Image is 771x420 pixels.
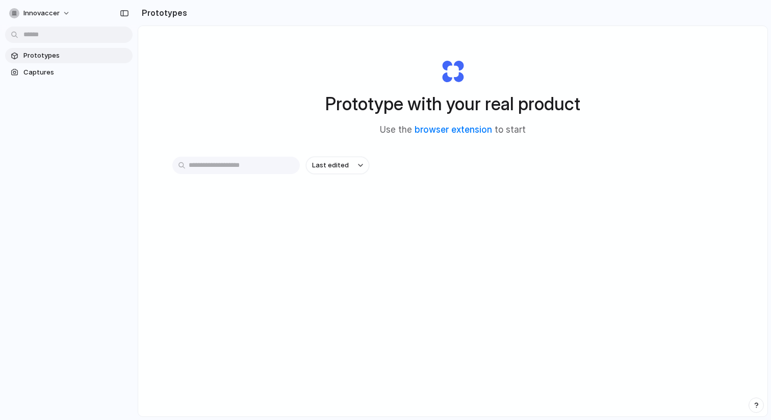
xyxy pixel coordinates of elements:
a: browser extension [415,125,492,135]
button: Innovaccer [5,5,75,21]
span: Last edited [312,160,349,170]
a: Prototypes [5,48,133,63]
span: Use the to start [380,123,526,137]
span: Innovaccer [23,8,60,18]
h2: Prototypes [138,7,187,19]
span: Captures [23,67,128,78]
a: Captures [5,65,133,80]
span: Prototypes [23,51,128,61]
h1: Prototype with your real product [325,90,580,117]
button: Last edited [306,157,369,174]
